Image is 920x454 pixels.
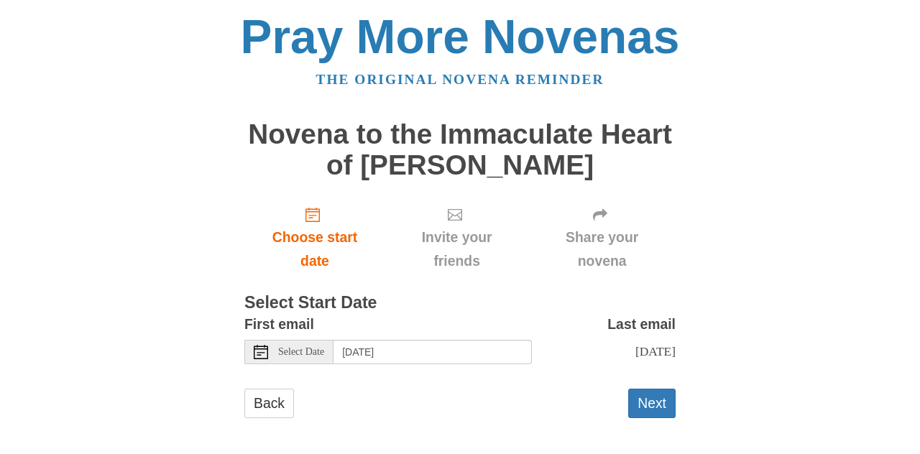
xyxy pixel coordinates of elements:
div: Click "Next" to confirm your start date first. [385,195,528,280]
h3: Select Start Date [244,294,676,312]
a: Back [244,389,294,418]
div: Click "Next" to confirm your start date first. [528,195,676,280]
label: Last email [607,312,676,336]
span: [DATE] [635,344,676,358]
span: Invite your friends [400,226,514,273]
a: Pray More Novenas [241,10,680,63]
label: First email [244,312,314,336]
span: Choose start date [259,226,371,273]
span: Share your novena [543,226,661,273]
a: The original novena reminder [316,72,604,87]
span: Select Date [278,347,324,357]
a: Choose start date [244,195,385,280]
button: Next [628,389,676,418]
h1: Novena to the Immaculate Heart of [PERSON_NAME] [244,119,676,180]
